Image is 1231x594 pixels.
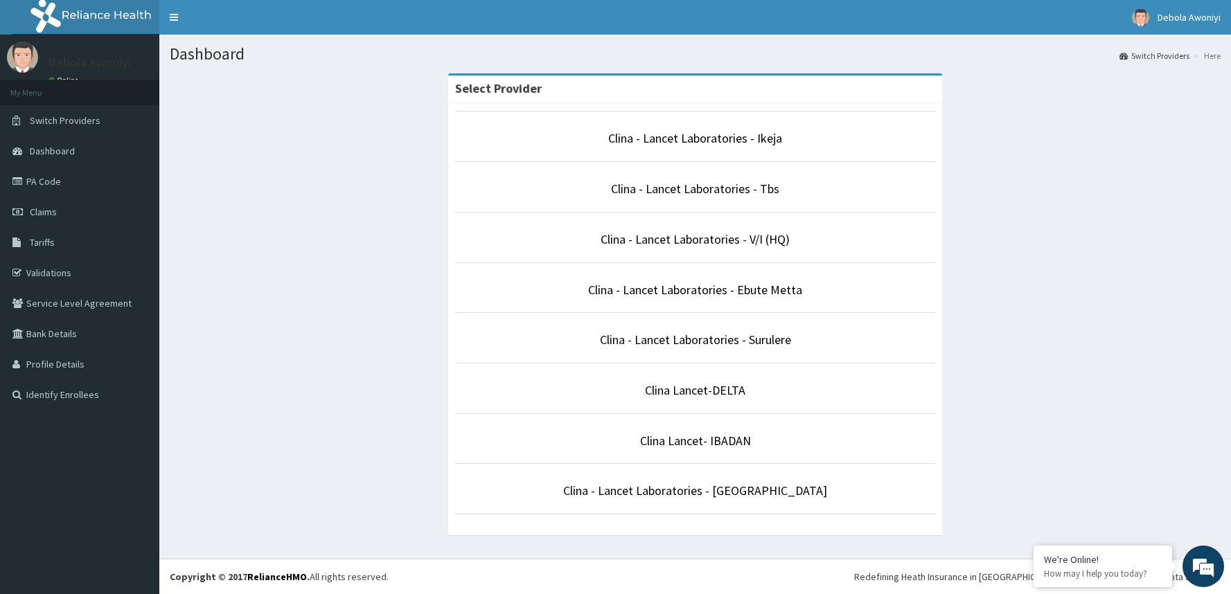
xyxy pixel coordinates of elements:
h1: Dashboard [170,45,1221,63]
div: Redefining Heath Insurance in [GEOGRAPHIC_DATA] using Telemedicine and Data Science! [854,570,1221,584]
p: How may I help you today? [1044,568,1162,579]
span: Switch Providers [30,114,100,127]
a: Clina - Lancet Laboratories - V/I (HQ) [601,231,790,247]
a: Clina - Lancet Laboratories - Tbs [611,181,779,197]
a: Clina - Lancet Laboratories - [GEOGRAPHIC_DATA] [563,483,827,498]
img: User Image [7,42,38,73]
strong: Select Provider [455,80,542,96]
a: Clina Lancet- IBADAN [640,433,751,449]
span: Claims [30,206,57,218]
img: User Image [1132,9,1149,26]
a: Clina - Lancet Laboratories - Surulere [600,332,791,348]
a: RelianceHMO [247,570,307,583]
span: Tariffs [30,236,55,249]
span: Dashboard [30,145,75,157]
li: Here [1191,50,1221,62]
strong: Copyright © 2017 . [170,570,310,583]
a: Clina - Lancet Laboratories - Ebute Metta [588,282,802,298]
a: Switch Providers [1119,50,1189,62]
a: Clina - Lancet Laboratories - Ikeja [608,130,782,146]
a: Online [48,75,82,85]
footer: All rights reserved. [159,559,1231,594]
span: Debola Awoniyi [1158,11,1221,24]
a: Clina Lancet-DELTA [645,382,745,398]
div: We're Online! [1044,553,1162,566]
p: Debola Awoniyi [48,56,131,69]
